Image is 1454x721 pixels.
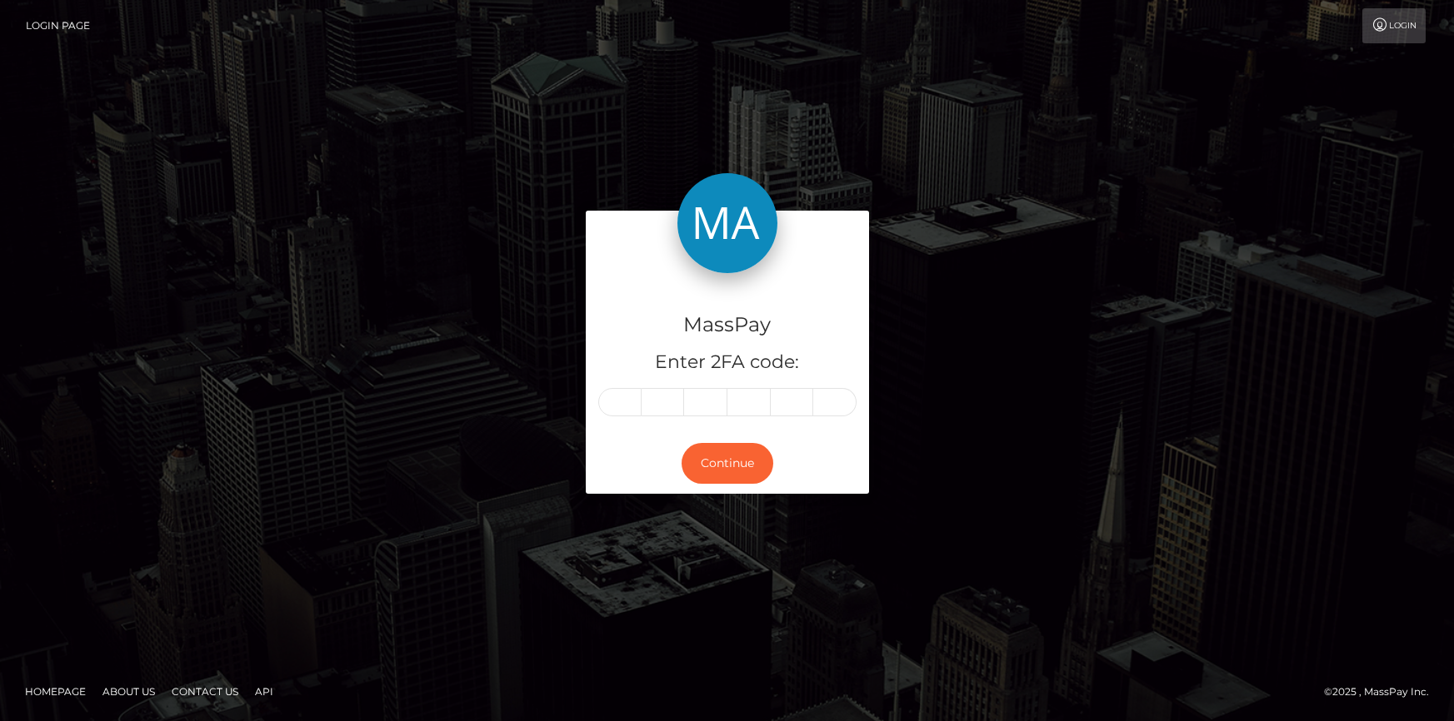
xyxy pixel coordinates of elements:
button: Continue [682,443,773,484]
a: API [248,679,280,704]
h5: Enter 2FA code: [598,350,857,375]
a: Login Page [26,8,90,43]
img: MassPay [677,173,777,273]
a: Homepage [18,679,92,704]
a: Contact Us [165,679,245,704]
a: About Us [96,679,162,704]
h4: MassPay [598,311,857,340]
div: © 2025 , MassPay Inc. [1324,683,1442,701]
a: Login [1362,8,1426,43]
